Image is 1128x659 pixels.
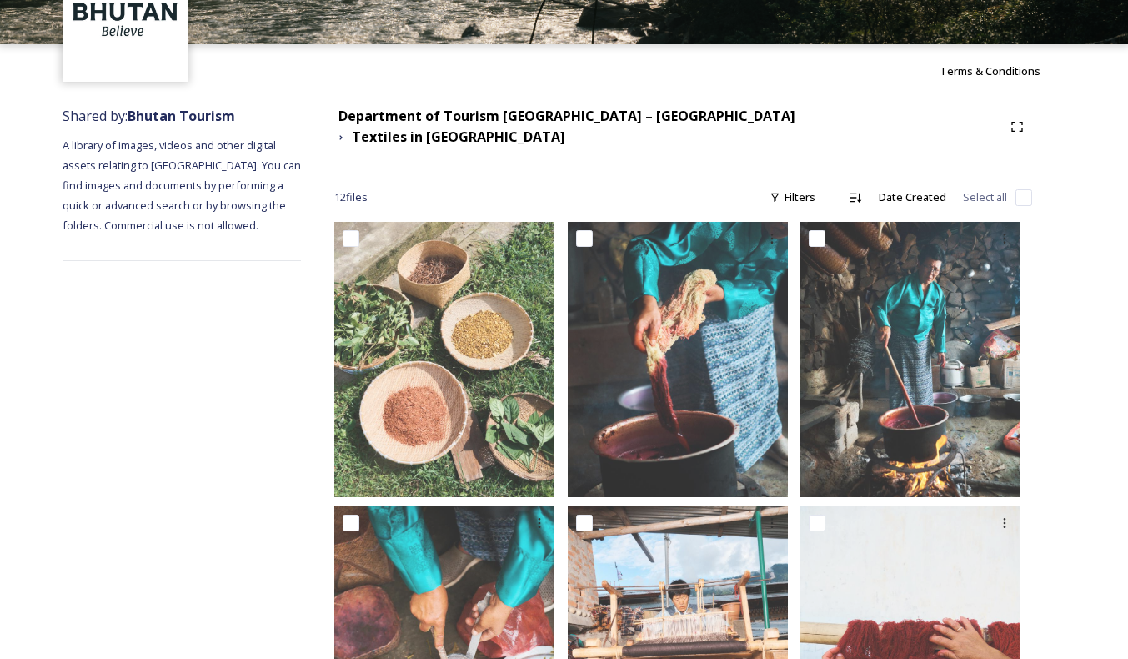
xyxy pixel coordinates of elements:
[63,107,235,125] span: Shared by:
[568,222,788,497] img: _SCH9724.jpg
[761,181,824,214] div: Filters
[940,61,1065,81] a: Terms & Conditions
[352,128,565,146] strong: Textiles in [GEOGRAPHIC_DATA]
[334,189,368,205] span: 12 file s
[963,189,1007,205] span: Select all
[940,63,1040,78] span: Terms & Conditions
[870,181,955,214] div: Date Created
[338,107,795,125] strong: Department of Tourism [GEOGRAPHIC_DATA] – [GEOGRAPHIC_DATA]
[800,222,1020,497] img: _SCH9739.jpg
[334,222,554,497] img: _SCH1037.jpg
[128,107,235,125] strong: Bhutan Tourism
[63,138,303,233] span: A library of images, videos and other digital assets relating to [GEOGRAPHIC_DATA]. You can find ...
